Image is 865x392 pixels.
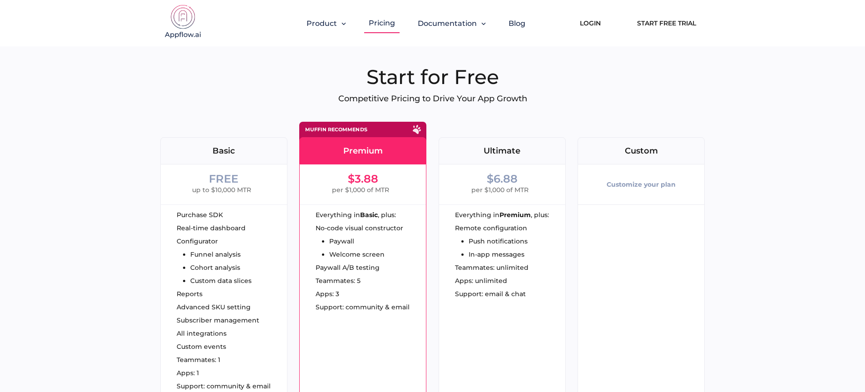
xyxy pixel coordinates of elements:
[177,225,246,231] span: Real-time dashboard
[192,184,251,195] span: up to $10,000 MTR
[369,19,395,27] a: Pricing
[471,184,529,195] span: per $1,000 of MTR
[177,330,227,337] span: All integrations
[160,94,705,104] p: Competitive Pricing to Drive Your App Growth
[177,212,223,218] span: Purchase SDK
[177,317,259,323] span: Subscriber management
[329,238,403,244] li: Paywall
[360,212,378,218] strong: Basic
[190,278,252,284] li: Custom data slices
[160,65,705,89] h1: Start for Free
[455,278,507,284] span: Apps: unlimited
[469,238,528,244] li: Push notifications
[455,225,528,258] ul: Remote configuration
[509,19,525,28] a: Blog
[160,5,206,41] img: appflow.ai-logo
[455,291,526,297] span: Support: email & chat
[190,264,252,271] li: Cohort analysis
[316,264,380,271] span: Paywall A/B testing
[209,174,238,184] div: FREE
[487,174,518,184] div: $6.88
[455,212,565,218] div: Everything in , plus:
[578,147,704,155] div: Custom
[177,291,203,297] span: Reports
[177,370,199,376] span: Apps: 1
[316,278,361,284] span: Teammates: 5
[418,19,477,28] span: Documentation
[316,225,403,258] ul: No-code visual constructor
[177,383,271,389] span: Support: community & email
[306,19,346,28] button: Product
[628,13,705,33] a: Start Free Trial
[566,13,614,33] a: Login
[469,251,528,258] li: In-app messages
[316,304,410,310] span: Support: community & email
[332,184,389,195] span: per $1,000 of MTR
[329,251,403,258] li: Welcome screen
[190,251,252,258] li: Funnel analysis
[177,343,226,350] span: Custom events
[161,147,287,155] div: Basic
[300,147,426,155] div: Premium
[177,238,252,284] ul: Configurator
[348,174,378,184] div: $3.88
[305,127,367,132] div: Muffin recommends
[607,174,676,195] div: Customize your plan
[418,19,486,28] button: Documentation
[499,212,531,218] strong: Premium
[177,304,251,310] span: Advanced SKU setting
[455,264,529,271] span: Teammates: unlimited
[177,357,220,363] span: Teammates: 1
[316,291,339,297] span: Apps: 3
[439,147,565,155] div: Ultimate
[306,19,337,28] span: Product
[316,212,426,218] div: Everything in , plus:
